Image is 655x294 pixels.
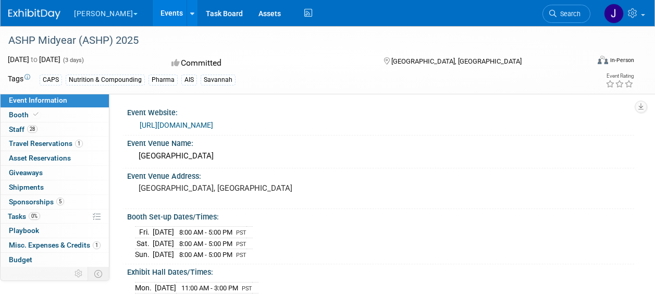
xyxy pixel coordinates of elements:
[610,56,634,64] div: In-Person
[543,54,634,70] div: Event Format
[29,212,40,220] span: 0%
[1,137,109,151] a: Travel Reservations1
[9,125,38,133] span: Staff
[5,31,580,50] div: ASHP Midyear (ASHP) 2025
[168,54,367,72] div: Committed
[66,75,145,85] div: Nutrition & Compounding
[127,168,634,181] div: Event Venue Address:
[179,228,232,236] span: 8:00 AM - 5:00 PM
[1,180,109,194] a: Shipments
[604,4,624,23] img: Judy Marushak
[236,241,246,248] span: PST
[557,10,580,18] span: Search
[1,210,109,224] a: Tasks0%
[139,183,327,193] pre: [GEOGRAPHIC_DATA], [GEOGRAPHIC_DATA]
[1,123,109,137] a: Staff28
[153,227,174,238] td: [DATE]
[236,252,246,259] span: PST
[127,264,634,277] div: Exhibit Hall Dates/Times:
[33,112,39,117] i: Booth reservation complete
[9,226,39,235] span: Playbook
[181,284,238,292] span: 11:00 AM - 3:00 PM
[391,57,522,65] span: [GEOGRAPHIC_DATA], [GEOGRAPHIC_DATA]
[1,166,109,180] a: Giveaways
[155,282,176,293] td: [DATE]
[236,229,246,236] span: PST
[62,57,84,64] span: (3 days)
[127,105,634,118] div: Event Website:
[135,227,153,238] td: Fri.
[179,240,232,248] span: 8:00 AM - 5:00 PM
[70,267,88,280] td: Personalize Event Tab Strip
[153,238,174,249] td: [DATE]
[9,111,41,119] span: Booth
[9,241,101,249] span: Misc. Expenses & Credits
[140,121,213,129] a: [URL][DOMAIN_NAME]
[88,267,109,280] td: Toggle Event Tabs
[9,255,32,264] span: Budget
[598,56,608,64] img: Format-Inperson.png
[1,93,109,107] a: Event Information
[605,73,634,79] div: Event Rating
[542,5,590,23] a: Search
[40,75,62,85] div: CAPS
[9,198,64,206] span: Sponsorships
[1,253,109,267] a: Budget
[8,73,30,85] td: Tags
[1,224,109,238] a: Playbook
[153,249,174,260] td: [DATE]
[181,75,197,85] div: AIS
[242,285,252,292] span: PST
[135,249,153,260] td: Sun.
[9,183,44,191] span: Shipments
[56,198,64,205] span: 5
[9,168,43,177] span: Giveaways
[9,139,83,148] span: Travel Reservations
[201,75,236,85] div: Savannah
[1,195,109,209] a: Sponsorships5
[127,136,634,149] div: Event Venue Name:
[135,238,153,249] td: Sat.
[75,140,83,148] span: 1
[1,238,109,252] a: Misc. Expenses & Credits1
[8,212,40,220] span: Tasks
[135,282,155,293] td: Mon.
[149,75,178,85] div: Pharma
[9,154,71,162] span: Asset Reservations
[8,55,60,64] span: [DATE] [DATE]
[8,9,60,19] img: ExhibitDay
[127,209,634,222] div: Booth Set-up Dates/Times:
[1,151,109,165] a: Asset Reservations
[179,251,232,259] span: 8:00 AM - 5:00 PM
[29,55,39,64] span: to
[1,108,109,122] a: Booth
[93,241,101,249] span: 1
[9,96,67,104] span: Event Information
[135,148,626,164] div: [GEOGRAPHIC_DATA]
[27,125,38,133] span: 28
